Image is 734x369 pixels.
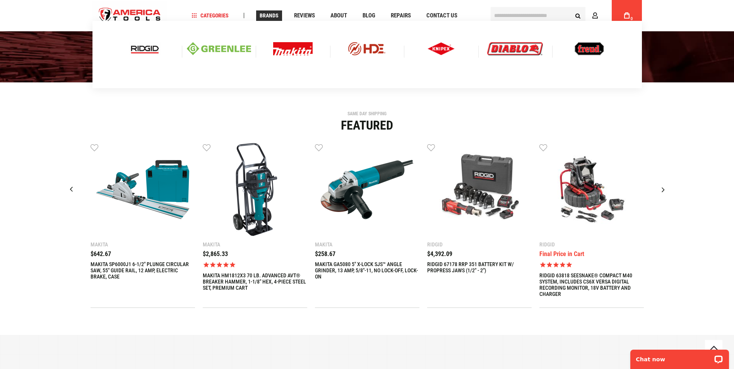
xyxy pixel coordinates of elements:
[187,42,251,55] img: Greenlee logo
[387,10,414,21] a: Repairs
[256,10,282,21] a: Brands
[62,180,81,199] div: Previous slide
[203,143,307,308] div: 6 / 9
[92,1,168,30] a: store logo
[426,13,457,19] span: Contact Us
[539,143,644,308] div: 9 / 9
[209,143,301,236] img: MAKITA HM1812X3 70 LB. ADVANCED AVT® BREAKER HAMMER, 1-1/8" HEX, 4-PIECE STEEL SET, PREMIUM CART
[260,13,279,18] span: Brands
[330,13,347,19] span: About
[539,251,584,257] div: Final Price in Cart
[575,42,604,55] img: Freud logo
[294,13,315,19] span: Reviews
[427,261,532,273] a: RIDGID 67178 RRP 351 BATTERY KIT W/ PROPRESS JAWS (1/2" - 2")
[91,143,195,238] a: MAKITA SP6000J1 6-1/2" PLUNGE CIRCULAR SAW, 55" GUIDE RAIL, 12 AMP, ELECTRIC BRAKE, CASE
[91,119,644,132] div: Featured
[92,1,168,30] img: America Tools
[91,261,195,280] a: MAKITA SP6000J1 6-1/2" PLUNGE CIRCULAR SAW, 55" GUIDE RAIL, 12 AMP, ELECTRIC BRAKE, CASE
[427,242,532,247] div: Ridgid
[428,42,455,55] img: Knipex logo
[391,13,411,19] span: Repairs
[315,261,419,280] a: MAKITA GA5080 5" X-LOCK SJS™ ANGLE GRINDER, 13 AMP, 5/8"-11, NO LOCK-OFF, LOCK-ON
[335,42,399,55] img: HDE logo
[315,250,335,258] span: $258.67
[203,261,307,268] span: Rated 5.0 out of 5 stars 1 reviews
[91,242,195,247] div: Makita
[654,180,673,199] div: Next slide
[91,250,111,258] span: $642.67
[539,143,644,238] a: RIDGID 63818 SEESNAKE® COMPACT M40 SYSTEM, INCLUDES CS6X VERSA DIGITAL RECORDING MONITOR, 18V BAT...
[203,272,307,291] a: MAKITA HM1812X3 70 LB. ADVANCED AVT® BREAKER HAMMER, 1-1/8" HEX, 4-PIECE STEEL SET, PREMIUM CART
[192,13,229,18] span: Categories
[625,345,734,369] iframe: LiveChat chat widget
[203,143,307,238] a: MAKITA HM1812X3 70 LB. ADVANCED AVT® BREAKER HAMMER, 1-1/8" HEX, 4-PIECE STEEL SET, PREMIUM CART
[291,10,318,21] a: Reviews
[539,261,644,268] span: Rated 5.0 out of 5 stars 1 reviews
[427,143,532,238] a: RIDGID 67178 RRP 351 BATTERY KIT W/ PROPRESS JAWS (1/2" - 2")
[321,143,414,236] img: MAKITA GA5080 5" X-LOCK SJS™ ANGLE GRINDER, 13 AMP, 5/8"-11, NO LOCK-OFF, LOCK-ON
[363,13,375,19] span: Blog
[129,42,161,55] img: Ridgid logo
[315,242,419,247] div: Makita
[359,10,379,21] a: Blog
[539,272,644,297] a: RIDGID 63818 SEESNAKE® COMPACT M40 SYSTEM, INCLUDES CS6X VERSA DIGITAL RECORDING MONITOR, 18V BAT...
[539,242,644,247] div: Ridgid
[423,10,461,21] a: Contact Us
[315,143,419,308] div: 7 / 9
[427,250,452,258] span: $4,392.09
[487,42,543,55] img: Diablo logo
[327,10,351,21] a: About
[273,42,313,55] img: Makita Logo
[96,143,189,236] img: MAKITA SP6000J1 6-1/2" PLUNGE CIRCULAR SAW, 55" GUIDE RAIL, 12 AMP, ELECTRIC BRAKE, CASE
[315,143,419,238] a: MAKITA GA5080 5" X-LOCK SJS™ ANGLE GRINDER, 13 AMP, 5/8"-11, NO LOCK-OFF, LOCK-ON
[433,143,526,236] img: RIDGID 67178 RRP 351 BATTERY KIT W/ PROPRESS JAWS (1/2" - 2")
[203,242,307,247] div: Makita
[631,17,633,21] span: 0
[188,10,232,21] a: Categories
[91,143,195,308] div: 5 / 9
[545,143,638,236] img: RIDGID 63818 SEESNAKE® COMPACT M40 SYSTEM, INCLUDES CS6X VERSA DIGITAL RECORDING MONITOR, 18V BAT...
[571,8,585,23] button: Search
[203,250,228,258] span: $2,865.33
[427,143,532,308] div: 8 / 9
[91,111,644,116] div: SAME DAY SHIPPING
